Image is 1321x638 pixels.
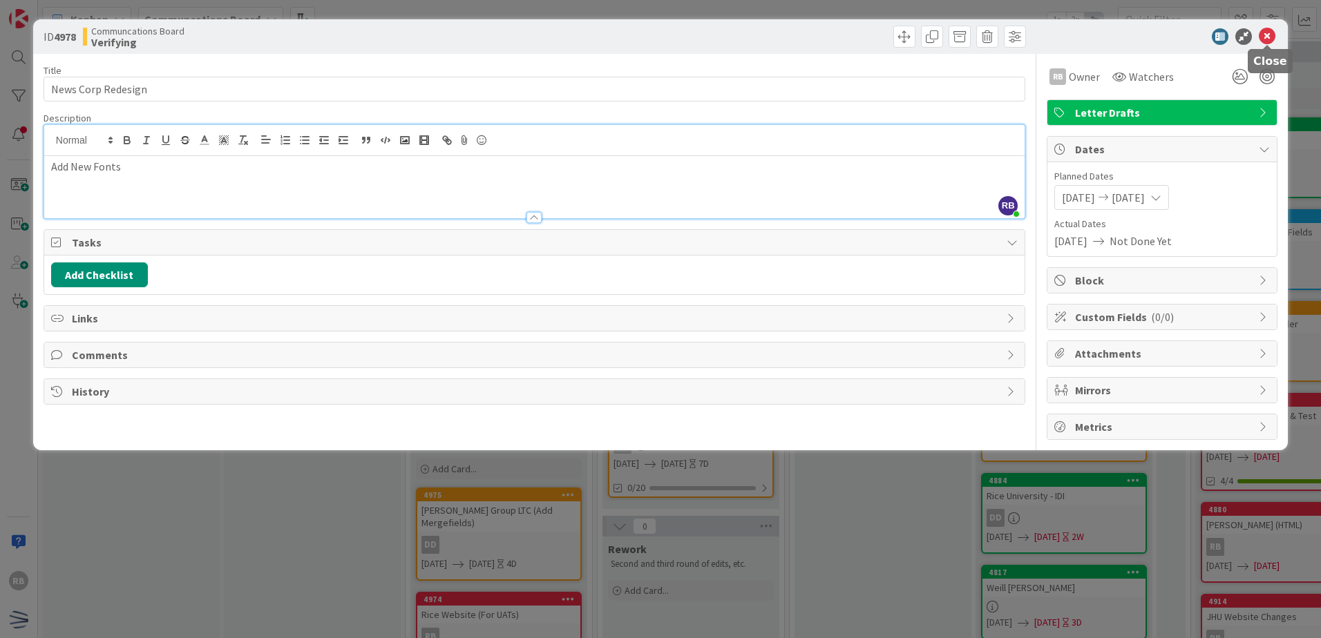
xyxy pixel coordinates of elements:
b: 4978 [54,30,76,43]
span: Links [72,310,1000,327]
span: Description [44,112,91,124]
b: Verifying [91,37,184,48]
span: Metrics [1075,418,1252,435]
span: [DATE] [1054,233,1087,249]
button: Add Checklist [51,262,148,287]
span: Actual Dates [1054,217,1270,231]
span: ID [44,28,76,45]
span: Not Done Yet [1110,233,1172,249]
span: ( 0/0 ) [1151,310,1174,324]
span: Attachments [1075,345,1252,362]
span: Letter Drafts [1075,104,1252,121]
div: RB [1049,68,1066,85]
span: Tasks [72,234,1000,251]
span: Owner [1069,68,1100,85]
span: Mirrors [1075,382,1252,398]
span: History [72,383,1000,400]
span: [DATE] [1062,189,1095,206]
label: Title [44,64,61,77]
span: Comments [72,347,1000,363]
p: Add New Fonts [51,159,1018,175]
span: Custom Fields [1075,309,1252,325]
input: type card name here... [44,77,1025,101]
span: Block [1075,272,1252,289]
span: [DATE] [1112,189,1145,206]
h5: Close [1253,55,1287,68]
span: Dates [1075,141,1252,157]
span: Planned Dates [1054,169,1270,184]
span: Communcations Board [91,26,184,37]
span: Watchers [1129,68,1174,85]
span: RB [998,196,1018,215]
